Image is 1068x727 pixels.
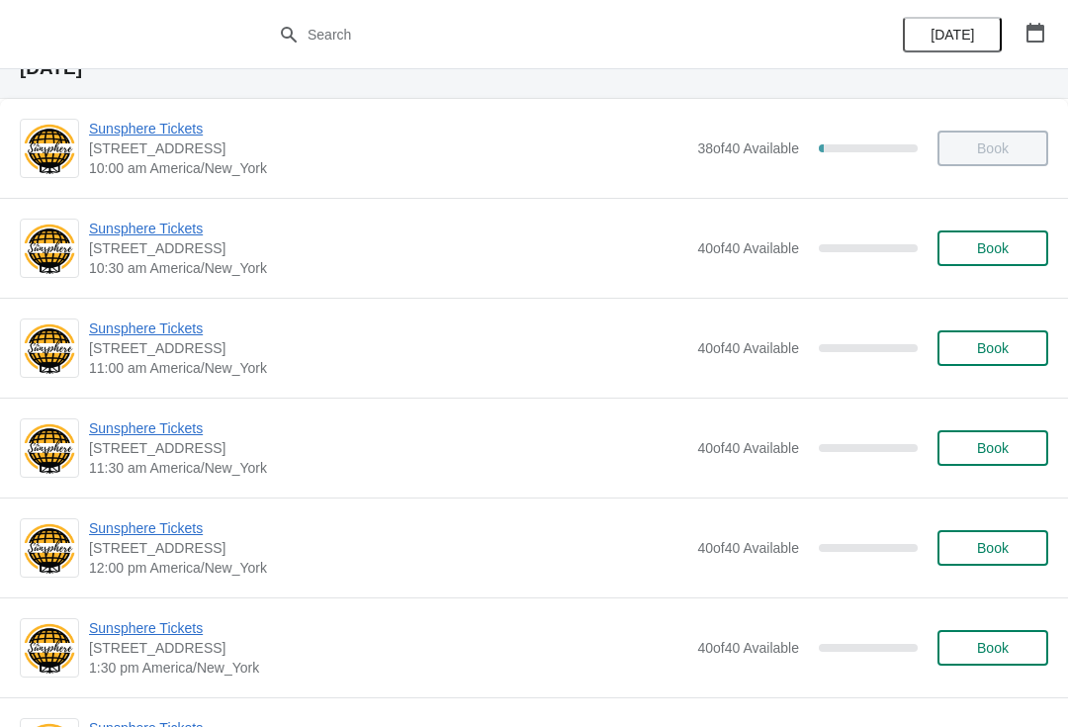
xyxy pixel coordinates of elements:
[977,540,1009,556] span: Book
[977,340,1009,356] span: Book
[977,640,1009,656] span: Book
[89,338,687,358] span: [STREET_ADDRESS]
[697,440,799,456] span: 40 of 40 Available
[697,240,799,256] span: 40 of 40 Available
[21,321,78,376] img: Sunsphere Tickets | 810 Clinch Avenue, Knoxville, TN, USA | 11:00 am America/New_York
[89,438,687,458] span: [STREET_ADDRESS]
[89,458,687,478] span: 11:30 am America/New_York
[89,238,687,258] span: [STREET_ADDRESS]
[307,17,801,52] input: Search
[89,618,687,638] span: Sunsphere Tickets
[89,258,687,278] span: 10:30 am America/New_York
[21,222,78,276] img: Sunsphere Tickets | 810 Clinch Avenue, Knoxville, TN, USA | 10:30 am America/New_York
[89,119,687,138] span: Sunsphere Tickets
[937,330,1048,366] button: Book
[21,122,78,176] img: Sunsphere Tickets | 810 Clinch Avenue, Knoxville, TN, USA | 10:00 am America/New_York
[89,538,687,558] span: [STREET_ADDRESS]
[89,558,687,578] span: 12:00 pm America/New_York
[903,17,1002,52] button: [DATE]
[697,640,799,656] span: 40 of 40 Available
[977,440,1009,456] span: Book
[89,518,687,538] span: Sunsphere Tickets
[89,158,687,178] span: 10:00 am America/New_York
[21,421,78,476] img: Sunsphere Tickets | 810 Clinch Avenue, Knoxville, TN, USA | 11:30 am America/New_York
[89,318,687,338] span: Sunsphere Tickets
[89,658,687,678] span: 1:30 pm America/New_York
[21,521,78,576] img: Sunsphere Tickets | 810 Clinch Avenue, Knoxville, TN, USA | 12:00 pm America/New_York
[21,621,78,676] img: Sunsphere Tickets | 810 Clinch Avenue, Knoxville, TN, USA | 1:30 pm America/New_York
[937,630,1048,666] button: Book
[937,530,1048,566] button: Book
[937,230,1048,266] button: Book
[89,358,687,378] span: 11:00 am America/New_York
[697,340,799,356] span: 40 of 40 Available
[89,138,687,158] span: [STREET_ADDRESS]
[89,219,687,238] span: Sunsphere Tickets
[89,418,687,438] span: Sunsphere Tickets
[697,140,799,156] span: 38 of 40 Available
[931,27,974,43] span: [DATE]
[937,430,1048,466] button: Book
[697,540,799,556] span: 40 of 40 Available
[977,240,1009,256] span: Book
[89,638,687,658] span: [STREET_ADDRESS]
